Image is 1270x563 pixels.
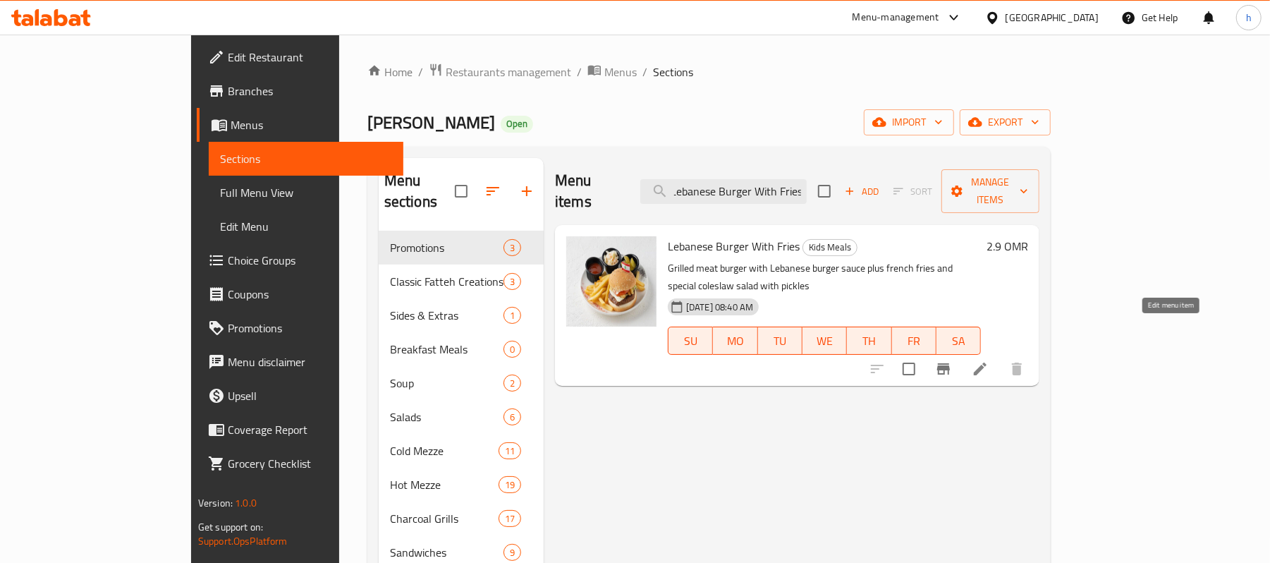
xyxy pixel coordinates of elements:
span: Lebanese Burger With Fries [668,236,800,257]
span: Branches [228,83,392,99]
div: Breakfast Meals0 [379,332,544,366]
p: Grilled meat burger with Lebanese burger sauce plus french fries and special coleslaw salad with ... [668,260,981,295]
nav: breadcrumb [367,63,1051,81]
button: export [960,109,1051,135]
span: Promotions [390,239,503,256]
div: items [499,510,521,527]
span: Choice Groups [228,252,392,269]
div: items [503,544,521,561]
span: Sandwiches [390,544,503,561]
a: Coverage Report [197,413,403,447]
span: SU [674,331,707,351]
span: Soup [390,375,503,392]
a: Upsell [197,379,403,413]
button: FR [892,327,936,355]
span: 0 [504,343,520,356]
h2: Menu sections [384,170,455,212]
a: Full Menu View [209,176,403,210]
span: Edit Restaurant [228,49,392,66]
a: Coupons [197,277,403,311]
div: [GEOGRAPHIC_DATA] [1006,10,1099,25]
div: Hot Mezze19 [379,468,544,502]
span: Salads [390,408,503,425]
li: / [642,63,647,80]
span: SA [942,331,975,351]
span: h [1246,10,1252,25]
div: Kids Meals [802,239,857,256]
span: MO [719,331,752,351]
span: Sides & Extras [390,307,503,324]
span: Edit Menu [220,218,392,235]
div: items [503,375,521,392]
span: WE [808,331,841,351]
div: Salads6 [379,400,544,434]
span: TH [853,331,886,351]
div: items [503,341,521,358]
span: 6 [504,411,520,424]
span: Promotions [228,320,392,337]
span: 1.0.0 [235,494,257,512]
button: MO [713,327,757,355]
a: Support.OpsPlatform [198,532,288,550]
h2: Menu items [555,170,623,212]
div: items [499,476,521,493]
span: Coverage Report [228,421,392,438]
span: Restaurants management [446,63,571,80]
span: 3 [504,241,520,255]
a: Choice Groups [197,243,403,277]
span: 17 [499,512,520,526]
span: 11 [499,444,520,458]
div: Hot Mezze [390,476,499,493]
button: SU [668,327,713,355]
span: export [971,114,1039,131]
span: 3 [504,275,520,289]
a: Branches [197,74,403,108]
button: TH [847,327,891,355]
a: Menus [587,63,637,81]
div: Breakfast Meals [390,341,503,358]
div: Soup2 [379,366,544,400]
div: items [503,408,521,425]
span: Select to update [894,354,924,384]
span: Menus [231,116,392,133]
div: Charcoal Grills17 [379,502,544,535]
a: Menu disclaimer [197,345,403,379]
span: Add item [839,181,884,202]
span: Menus [604,63,637,80]
span: Classic Fatteh Creations [390,273,503,290]
span: Version: [198,494,233,512]
div: Menu-management [853,9,939,26]
span: Sections [220,150,392,167]
span: Kids Meals [803,239,857,255]
span: Grocery Checklist [228,455,392,472]
button: import [864,109,954,135]
div: Promotions3 [379,231,544,265]
span: Sort sections [476,174,510,208]
input: search [640,179,807,204]
span: Coupons [228,286,392,303]
span: Upsell [228,387,392,404]
a: Grocery Checklist [197,447,403,480]
span: 9 [504,546,520,559]
span: Sections [653,63,693,80]
span: Menu disclaimer [228,353,392,370]
button: Add section [510,174,544,208]
span: Cold Mezze [390,442,499,459]
div: items [499,442,521,459]
div: items [503,307,521,324]
img: Lebanese Burger With Fries [566,236,657,327]
button: Add [839,181,884,202]
span: [DATE] 08:40 AM [680,301,759,314]
div: Charcoal Grills [390,510,499,527]
div: Cold Mezze11 [379,434,544,468]
button: Manage items [941,169,1039,213]
li: / [418,63,423,80]
span: 19 [499,478,520,492]
div: items [503,273,521,290]
div: Open [501,116,533,133]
